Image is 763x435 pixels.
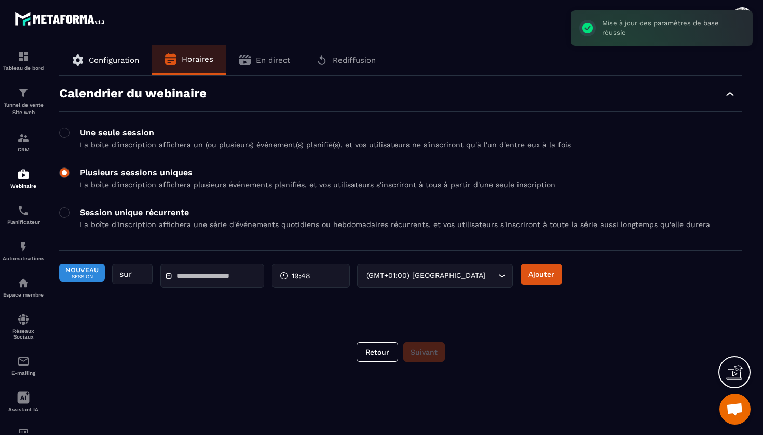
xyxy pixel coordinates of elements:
p: Session unique récurrente [80,207,710,217]
p: Assistant IA [3,406,44,412]
a: Assistant IA [3,384,44,420]
p: Planificateur [3,219,44,225]
span: Nouveau [65,266,99,274]
p: E-mailing [3,370,44,376]
img: automations [17,168,30,180]
p: La boîte d'inscription affichera un (ou plusieurs) événement(s) planifié(s), et vos utilisateurs ... [80,141,571,149]
button: Rediffusion [303,45,389,75]
p: Tunnel de vente Site web [3,102,44,116]
img: scheduler [17,204,30,217]
span: Rediffusion [333,55,376,65]
a: formationformationTunnel de vente Site web [3,79,44,124]
a: schedulerschedulerPlanificateur [3,197,44,233]
a: emailemailE-mailing [3,347,44,384]
img: automations [17,277,30,289]
img: formation [17,87,30,99]
a: automationsautomationsAutomatisations [3,233,44,269]
span: 19:48 [292,271,310,281]
p: Une seule session [80,128,571,137]
a: automationsautomationsWebinaire [3,160,44,197]
p: Espace membre [3,292,44,298]
button: Retour [357,342,398,362]
p: Tableau de bord [3,65,44,71]
a: formationformationCRM [3,124,44,160]
p: Réseaux Sociaux [3,328,44,340]
span: Configuration [89,55,139,65]
img: social-network [17,313,30,326]
p: La boîte d'inscription affichera une série d'événements quotidiens ou hebdomadaires récurrents, e... [80,220,710,229]
a: social-networksocial-networkRéseaux Sociaux [3,305,44,347]
span: (GMT+01:00) [GEOGRAPHIC_DATA] [364,270,487,282]
p: Webinaire [3,183,44,189]
a: formationformationTableau de bord [3,43,44,79]
p: Calendrier du webinaire [59,86,207,101]
img: logo [15,9,108,29]
img: automations [17,241,30,253]
div: Search for option [357,264,513,288]
button: Configuration [59,45,152,75]
div: sur [112,264,153,284]
p: Plusieurs sessions uniques [80,167,555,177]
button: Horaires [152,45,226,73]
div: Ouvrir le chat [719,394,751,425]
a: automationsautomationsEspace membre [3,269,44,305]
p: La boîte d'inscription affichera plusieurs événements planifiés, et vos utilisateurs s'inscriront... [80,180,555,189]
span: Session [65,274,99,279]
button: En direct [226,45,303,75]
p: CRM [3,147,44,152]
span: Horaires [182,54,213,64]
input: Search for option [487,270,496,282]
span: En direct [256,55,290,65]
img: email [17,355,30,368]
p: Automatisations [3,256,44,261]
img: formation [17,132,30,144]
button: Ajouter [521,264,562,285]
img: formation [17,50,30,63]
